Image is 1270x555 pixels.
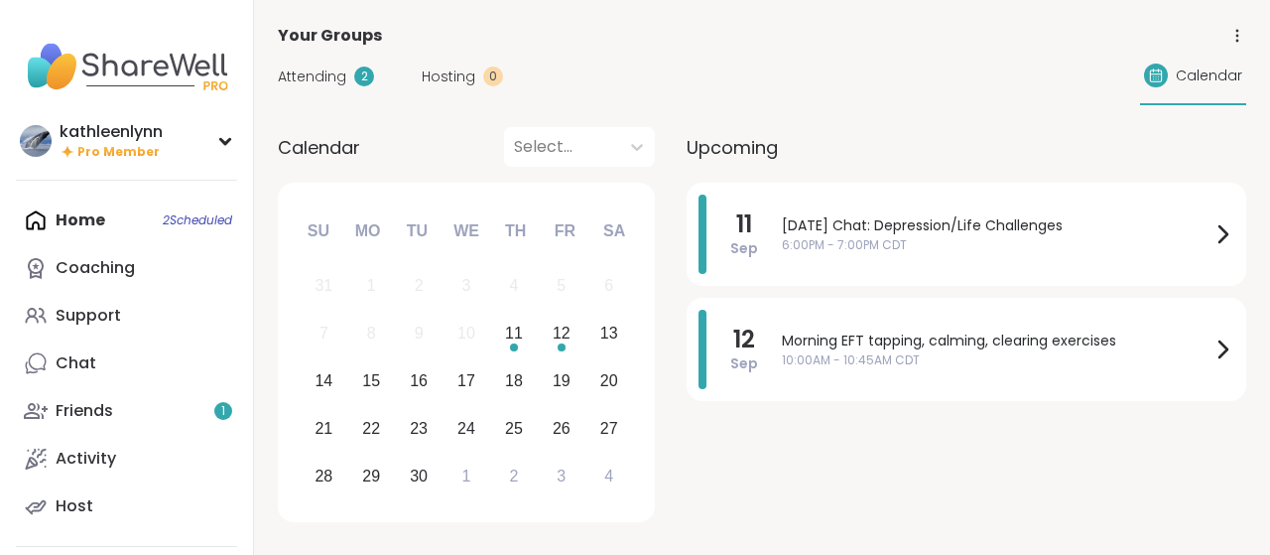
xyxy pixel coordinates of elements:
[398,360,441,403] div: Choose Tuesday, September 16th, 2025
[540,455,582,497] div: Choose Friday, October 3rd, 2025
[587,265,630,308] div: Not available Saturday, September 6th, 2025
[493,455,536,497] div: Choose Thursday, October 2nd, 2025
[592,209,636,253] div: Sa
[16,435,237,483] a: Activity
[540,313,582,355] div: Choose Friday, September 12th, 2025
[422,67,475,87] span: Hosting
[16,483,237,530] a: Host
[457,320,475,347] div: 10
[445,455,488,497] div: Choose Wednesday, October 1st, 2025
[505,320,523,347] div: 11
[445,360,488,403] div: Choose Wednesday, September 17th, 2025
[415,272,424,299] div: 2
[303,265,345,308] div: Not available Sunday, August 31st, 2025
[56,257,135,279] div: Coaching
[350,407,393,450] div: Choose Monday, September 22nd, 2025
[398,265,441,308] div: Not available Tuesday, September 2nd, 2025
[445,407,488,450] div: Choose Wednesday, September 24th, 2025
[56,352,96,374] div: Chat
[604,272,613,299] div: 6
[509,463,518,489] div: 2
[687,134,778,161] span: Upcoming
[56,305,121,327] div: Support
[278,134,360,161] span: Calendar
[367,320,376,347] div: 8
[445,265,488,308] div: Not available Wednesday, September 3rd, 2025
[587,407,630,450] div: Choose Saturday, September 27th, 2025
[315,272,332,299] div: 31
[730,238,758,258] span: Sep
[587,313,630,355] div: Choose Saturday, September 13th, 2025
[493,407,536,450] div: Choose Thursday, September 25th, 2025
[362,367,380,394] div: 15
[782,331,1210,351] span: Morning EFT tapping, calming, clearing exercises
[509,272,518,299] div: 4
[543,209,586,253] div: Fr
[16,387,237,435] a: Friends1
[56,495,93,517] div: Host
[733,326,755,353] span: 12
[410,415,428,442] div: 23
[367,272,376,299] div: 1
[56,448,116,470] div: Activity
[730,353,758,373] span: Sep
[362,463,380,489] div: 29
[315,415,332,442] div: 21
[278,67,346,87] span: Attending
[782,215,1210,236] span: [DATE] Chat: Depression/Life Challenges
[736,210,752,238] span: 11
[221,403,225,420] span: 1
[557,463,566,489] div: 3
[557,272,566,299] div: 5
[398,407,441,450] div: Choose Tuesday, September 23rd, 2025
[319,320,328,347] div: 7
[444,209,488,253] div: We
[553,320,571,347] div: 12
[600,367,618,394] div: 20
[303,313,345,355] div: Not available Sunday, September 7th, 2025
[354,67,374,86] div: 2
[300,262,632,499] div: month 2025-09
[278,24,382,48] span: Your Groups
[77,144,160,161] span: Pro Member
[462,463,471,489] div: 1
[1176,66,1242,86] span: Calendar
[415,320,424,347] div: 9
[16,32,237,101] img: ShareWell Nav Logo
[553,367,571,394] div: 19
[350,455,393,497] div: Choose Monday, September 29th, 2025
[350,265,393,308] div: Not available Monday, September 1st, 2025
[445,313,488,355] div: Not available Wednesday, September 10th, 2025
[16,244,237,292] a: Coaching
[505,415,523,442] div: 25
[587,360,630,403] div: Choose Saturday, September 20th, 2025
[395,209,439,253] div: Tu
[782,351,1210,369] span: 10:00AM - 10:45AM CDT
[493,360,536,403] div: Choose Thursday, September 18th, 2025
[398,455,441,497] div: Choose Tuesday, September 30th, 2025
[494,209,538,253] div: Th
[600,320,618,347] div: 13
[345,209,389,253] div: Mo
[20,125,52,157] img: kathleenlynn
[398,313,441,355] div: Not available Tuesday, September 9th, 2025
[600,415,618,442] div: 27
[410,367,428,394] div: 16
[457,415,475,442] div: 24
[56,400,113,422] div: Friends
[315,463,332,489] div: 28
[303,360,345,403] div: Choose Sunday, September 14th, 2025
[60,121,163,143] div: kathleenlynn
[16,340,237,387] a: Chat
[410,463,428,489] div: 30
[553,415,571,442] div: 26
[587,455,630,497] div: Choose Saturday, October 4th, 2025
[315,367,332,394] div: 14
[540,265,582,308] div: Not available Friday, September 5th, 2025
[303,455,345,497] div: Choose Sunday, September 28th, 2025
[493,313,536,355] div: Choose Thursday, September 11th, 2025
[297,209,340,253] div: Su
[462,272,471,299] div: 3
[16,292,237,340] a: Support
[350,360,393,403] div: Choose Monday, September 15th, 2025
